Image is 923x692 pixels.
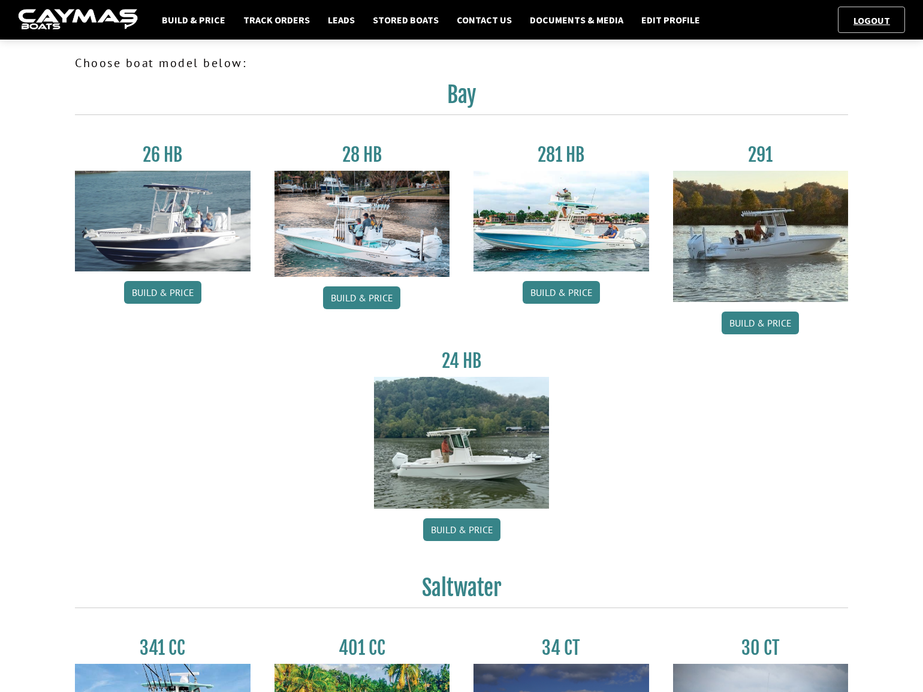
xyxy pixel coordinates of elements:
[275,637,450,659] h3: 401 CC
[473,171,649,271] img: 28-hb-twin.jpg
[322,12,361,28] a: Leads
[374,350,550,372] h3: 24 HB
[473,144,649,166] h3: 281 HB
[124,281,201,304] a: Build & Price
[423,518,500,541] a: Build & Price
[524,12,629,28] a: Documents & Media
[323,286,400,309] a: Build & Price
[75,144,251,166] h3: 26 HB
[673,144,849,166] h3: 291
[473,637,649,659] h3: 34 CT
[75,171,251,271] img: 26_new_photo_resized.jpg
[635,12,706,28] a: Edit Profile
[673,171,849,302] img: 291_Thumbnail.jpg
[673,637,849,659] h3: 30 CT
[75,54,848,72] p: Choose boat model below:
[722,312,799,334] a: Build & Price
[275,144,450,166] h3: 28 HB
[237,12,316,28] a: Track Orders
[523,281,600,304] a: Build & Price
[75,81,848,115] h2: Bay
[847,14,896,26] a: Logout
[18,9,138,31] img: caymas-dealer-connect-2ed40d3bc7270c1d8d7ffb4b79bf05adc795679939227970def78ec6f6c03838.gif
[275,171,450,277] img: 28_hb_thumbnail_for_caymas_connect.jpg
[374,377,550,508] img: 24_HB_thumbnail.jpg
[367,12,445,28] a: Stored Boats
[75,637,251,659] h3: 341 CC
[156,12,231,28] a: Build & Price
[451,12,518,28] a: Contact Us
[75,575,848,608] h2: Saltwater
